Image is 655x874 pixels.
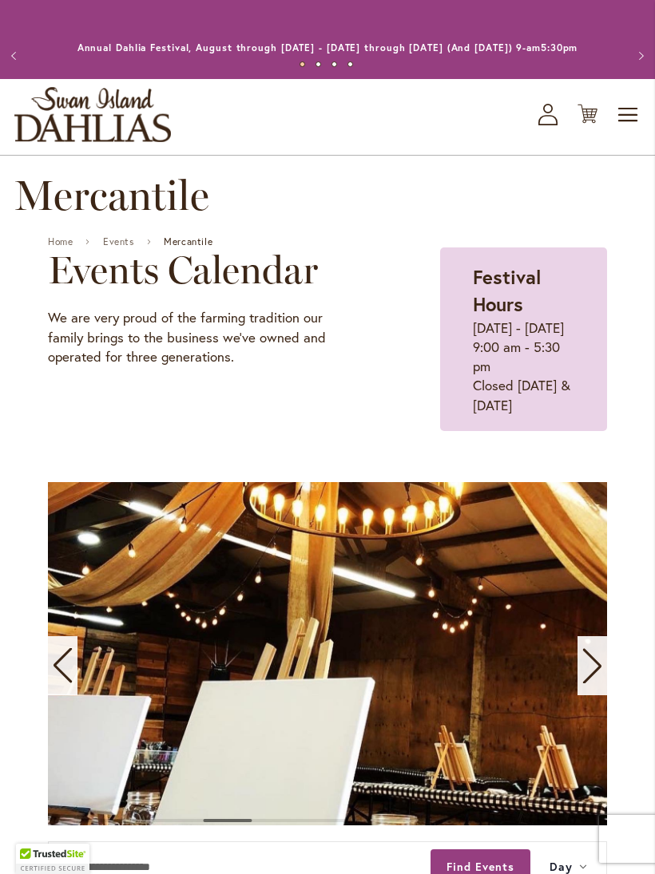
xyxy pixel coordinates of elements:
[48,236,73,247] a: Home
[331,61,337,67] button: 3 of 4
[103,236,134,247] a: Events
[48,482,607,825] swiper-slide: 4 / 11
[14,87,171,142] a: store logo
[48,308,360,366] p: We are very proud of the farming tradition our family brings to the business we've owned and oper...
[164,236,212,247] span: Mercantile
[14,170,209,220] span: Mercantile
[77,42,578,53] a: Annual Dahlia Festival, August through [DATE] - [DATE] through [DATE] (And [DATE]) 9-am5:30pm
[473,264,541,317] strong: Festival Hours
[12,817,57,862] iframe: Launch Accessibility Center
[48,247,360,292] h2: Events Calendar
[347,61,353,67] button: 4 of 4
[623,40,655,72] button: Next
[473,318,574,415] p: [DATE] - [DATE] 9:00 am - 5:30 pm Closed [DATE] & [DATE]
[300,61,305,67] button: 1 of 4
[316,61,321,67] button: 2 of 4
